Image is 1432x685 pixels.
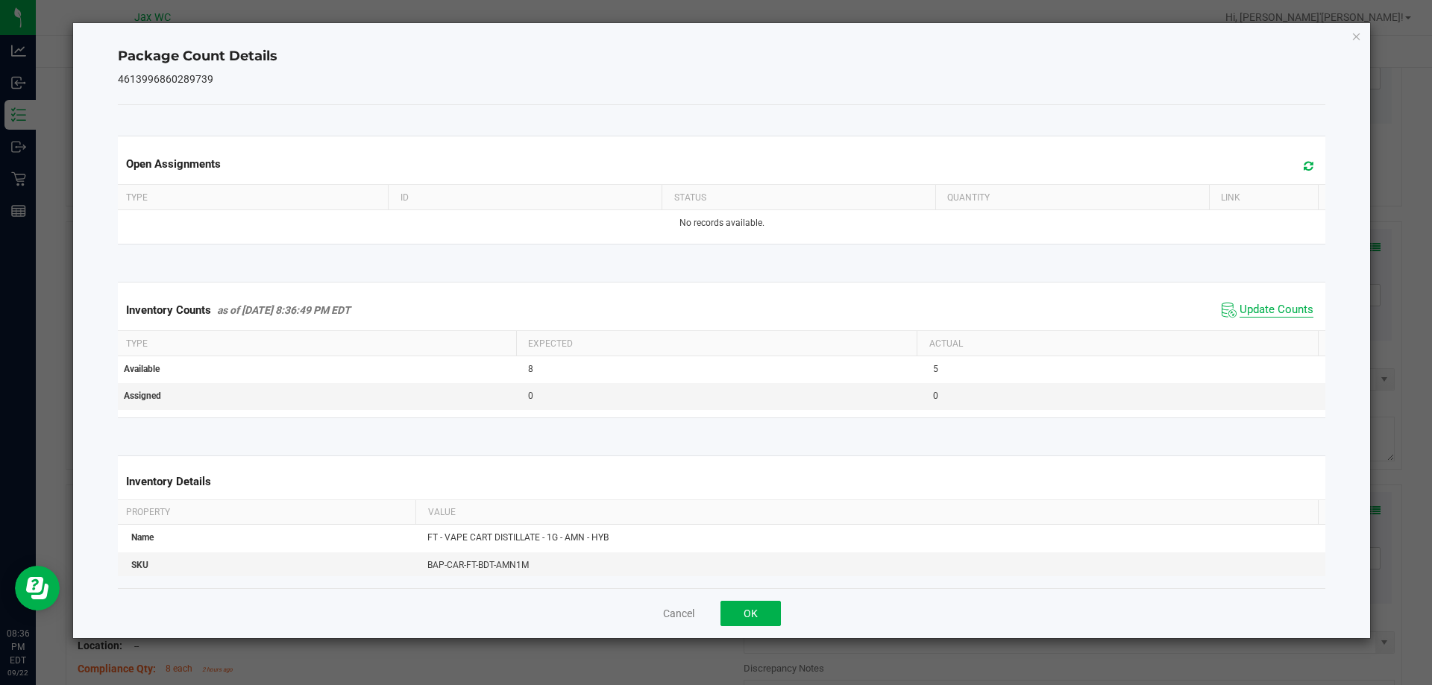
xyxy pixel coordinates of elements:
[118,47,1326,66] h4: Package Count Details
[126,475,211,488] span: Inventory Details
[929,338,963,349] span: Actual
[126,338,148,349] span: Type
[131,560,148,570] span: SKU
[528,338,573,349] span: Expected
[401,192,409,203] span: ID
[118,74,1326,85] h5: 4613996860289739
[15,566,60,610] iframe: Resource center
[528,364,533,374] span: 8
[947,192,990,203] span: Quantity
[124,364,160,374] span: Available
[528,391,533,401] span: 0
[427,532,609,543] span: FT - VAPE CART DISTILLATE - 1G - AMN - HYB
[428,507,456,517] span: Value
[663,606,694,621] button: Cancel
[674,192,706,203] span: Status
[1351,27,1362,45] button: Close
[933,364,938,374] span: 5
[1221,192,1240,203] span: Link
[1240,303,1313,318] span: Update Counts
[427,560,529,570] span: BAP-CAR-FT-BDT-AMN1M
[126,192,148,203] span: Type
[126,303,211,317] span: Inventory Counts
[217,304,351,316] span: as of [DATE] 8:36:49 PM EDT
[126,507,170,517] span: Property
[720,601,781,626] button: OK
[115,210,1329,236] td: No records available.
[126,157,221,171] span: Open Assignments
[124,391,161,401] span: Assigned
[131,532,154,543] span: Name
[933,391,938,401] span: 0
